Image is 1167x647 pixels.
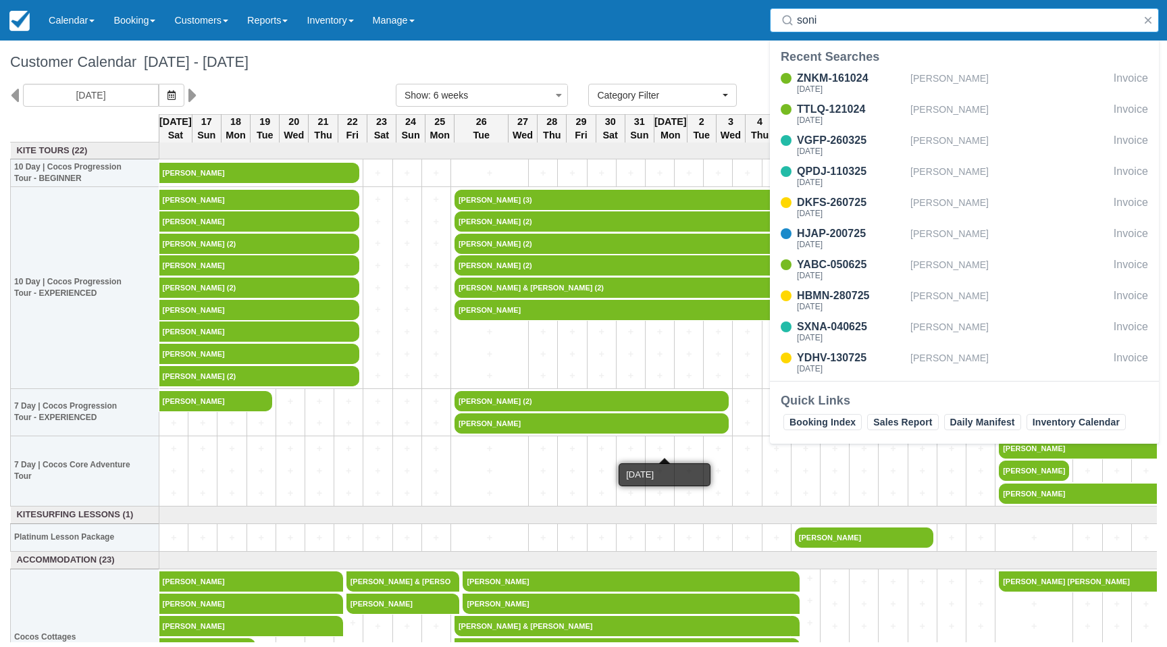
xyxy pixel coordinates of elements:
a: [PERSON_NAME] [795,527,933,548]
div: [DATE] [797,178,905,186]
a: + [280,531,301,545]
a: + [280,486,301,500]
a: + [970,486,991,500]
a: + [649,166,671,180]
a: + [455,442,525,456]
a: [PERSON_NAME] (2) [159,234,360,254]
a: DKFS-260725[DATE][PERSON_NAME]Invoice [770,195,1159,220]
a: + [367,215,388,229]
a: + [736,442,758,456]
div: [DATE] [797,209,905,217]
a: + [941,531,962,545]
a: + [396,394,418,409]
a: + [678,531,700,545]
a: + [591,442,613,456]
img: checkfront-main-nav-mini-logo.png [9,11,30,31]
a: + [532,531,554,545]
a: + [280,416,301,430]
a: + [1135,531,1157,545]
div: Invoice [1114,257,1148,282]
a: + [309,531,330,545]
a: + [251,531,272,545]
a: + [707,442,729,456]
a: + [396,303,418,317]
a: + [591,486,613,500]
a: + [766,486,787,500]
div: Invoice [1114,319,1148,344]
a: + [678,369,700,383]
a: YDHV-130725[DATE][PERSON_NAME]Invoice [770,350,1159,376]
a: + [766,325,787,339]
a: + [338,416,359,430]
a: + [970,531,991,545]
a: + [561,347,583,361]
a: SXNA-040625[DATE][PERSON_NAME]Invoice [770,319,1159,344]
a: [PERSON_NAME] (2) [455,255,816,276]
a: + [649,442,671,456]
a: + [620,166,642,180]
a: + [795,442,816,456]
a: [PERSON_NAME] [159,321,360,342]
a: [PERSON_NAME] [455,300,816,320]
a: + [970,464,991,478]
a: + [396,215,418,229]
a: + [367,369,388,383]
a: + [882,464,904,478]
a: [PERSON_NAME] [159,594,334,614]
a: + [367,166,388,180]
a: + [367,192,388,207]
div: [PERSON_NAME] [910,319,1108,344]
a: + [455,369,525,383]
a: + [941,575,962,589]
a: + [766,464,787,478]
div: Invoice [1114,101,1148,127]
a: + [941,464,962,478]
a: YABC-050625[DATE][PERSON_NAME]Invoice [770,257,1159,282]
a: + [532,369,554,383]
div: Invoice [1114,350,1148,376]
a: + [532,325,554,339]
a: + [766,394,787,409]
button: Show: 6 weeks [396,84,568,107]
a: + [1106,464,1128,478]
a: [PERSON_NAME] [455,413,729,434]
a: + [455,166,525,180]
a: + [425,281,447,295]
a: + [221,486,242,500]
span: Show [405,90,428,101]
a: + [766,531,787,545]
a: + [309,464,330,478]
span: Category Filter [597,88,719,102]
a: + [591,464,613,478]
a: + [941,442,962,456]
a: + [192,464,213,478]
a: + [425,531,447,545]
div: [DATE] [797,334,905,342]
a: + [309,486,330,500]
a: + [396,281,418,295]
div: [PERSON_NAME] [910,163,1108,189]
a: + [736,416,758,430]
a: + [455,325,525,339]
a: + [425,236,447,251]
div: Invoice [1114,70,1148,96]
a: + [999,531,1069,545]
a: + [1077,531,1098,545]
a: Sales Report [867,414,938,430]
div: [PERSON_NAME] [910,257,1108,282]
a: + [532,166,554,180]
a: + [367,303,388,317]
a: + [367,236,388,251]
a: [PERSON_NAME] [159,163,360,183]
a: + [396,236,418,251]
a: + [561,325,583,339]
a: + [367,531,388,545]
a: + [338,464,359,478]
a: + [367,325,388,339]
a: + [396,531,418,545]
a: [PERSON_NAME] [999,461,1069,481]
a: + [882,575,904,589]
button: Category Filter [588,84,737,107]
div: [DATE] [797,271,905,280]
a: + [1077,464,1098,478]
